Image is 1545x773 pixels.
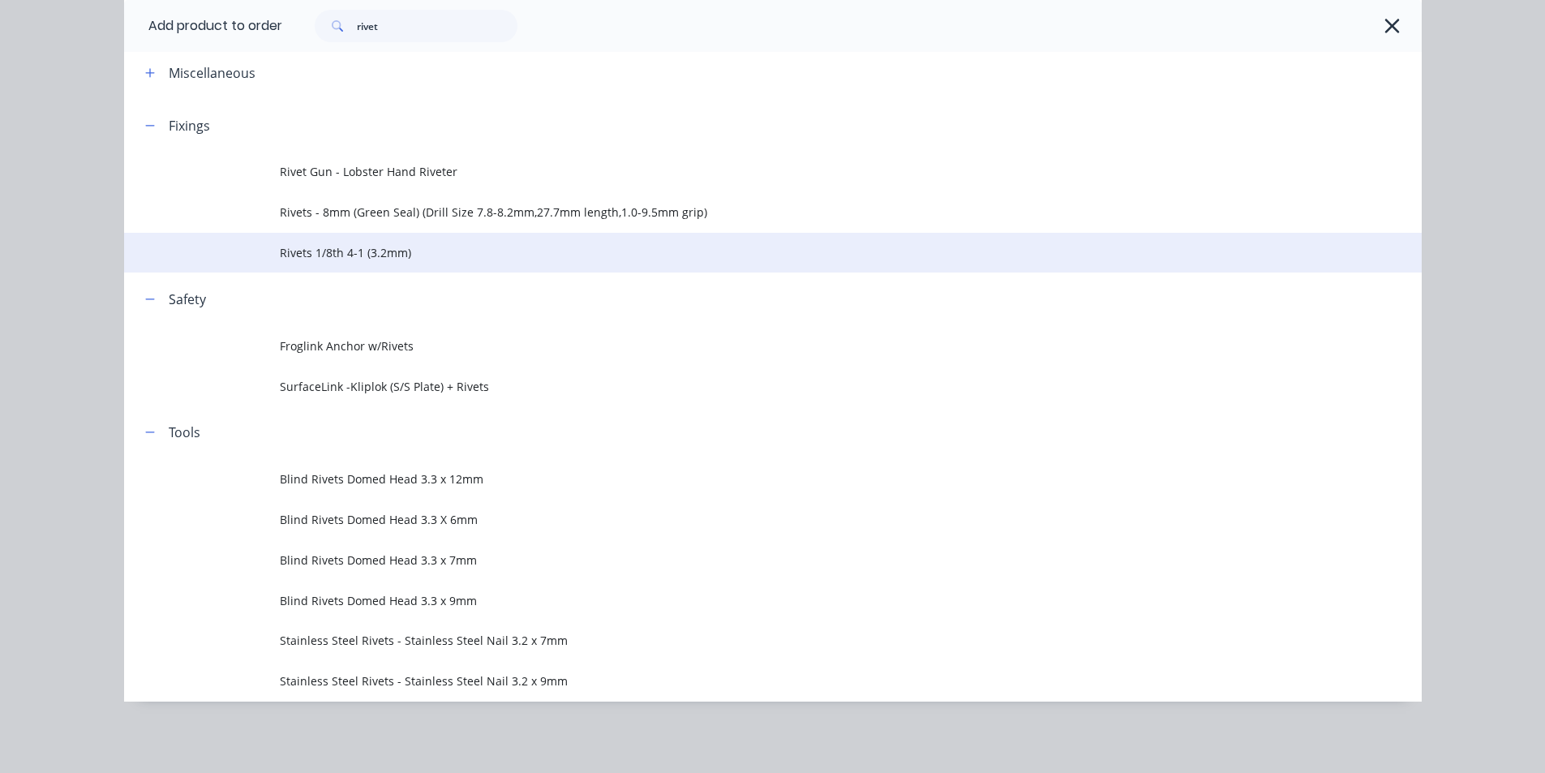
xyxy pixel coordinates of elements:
span: Stainless Steel Rivets - Stainless Steel Nail 3.2 x 7mm [280,632,1193,649]
div: Safety [169,290,206,309]
span: Froglink Anchor w/Rivets [280,337,1193,354]
div: Miscellaneous [169,63,255,83]
div: Fixings [169,116,210,135]
span: Blind Rivets Domed Head 3.3 x 9mm [280,592,1193,609]
span: Blind Rivets Domed Head 3.3 x 7mm [280,552,1193,569]
span: Rivets - 8mm (Green Seal) (Drill Size 7.8-8.2mm,27.7mm length,1.0-9.5mm grip) [280,204,1193,221]
span: SurfaceLink -Kliplok (S/S Plate) + Rivets [280,378,1193,395]
span: Rivets 1/8th 4-1 (3.2mm) [280,244,1193,261]
div: Tools [169,423,200,442]
span: Rivet Gun - Lobster Hand Riveter [280,163,1193,180]
input: Search... [357,10,517,42]
span: Stainless Steel Rivets - Stainless Steel Nail 3.2 x 9mm [280,672,1193,689]
span: Blind Rivets Domed Head 3.3 x 12mm [280,470,1193,487]
span: Blind Rivets Domed Head 3.3 X 6mm [280,511,1193,528]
